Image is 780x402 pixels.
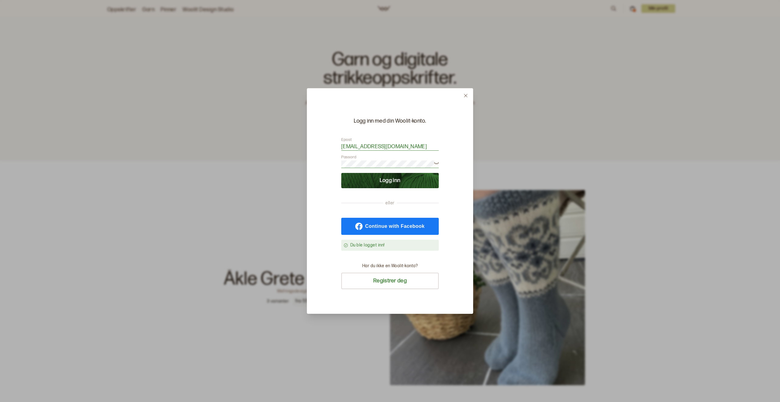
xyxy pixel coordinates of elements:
label: Passord [341,154,356,160]
p: Har du ikke en Woolit-konto? [362,263,418,269]
a: Continue with Facebook [341,218,439,235]
span: Continue with Facebook [365,224,424,229]
label: Epost [341,137,352,142]
p: Logg inn med din Woolit-konto. [341,117,439,125]
div: Du ble logget inn! [350,242,436,248]
button: Registrer deg [341,273,439,289]
button: Logg inn [341,173,439,188]
span: eller [383,200,397,206]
